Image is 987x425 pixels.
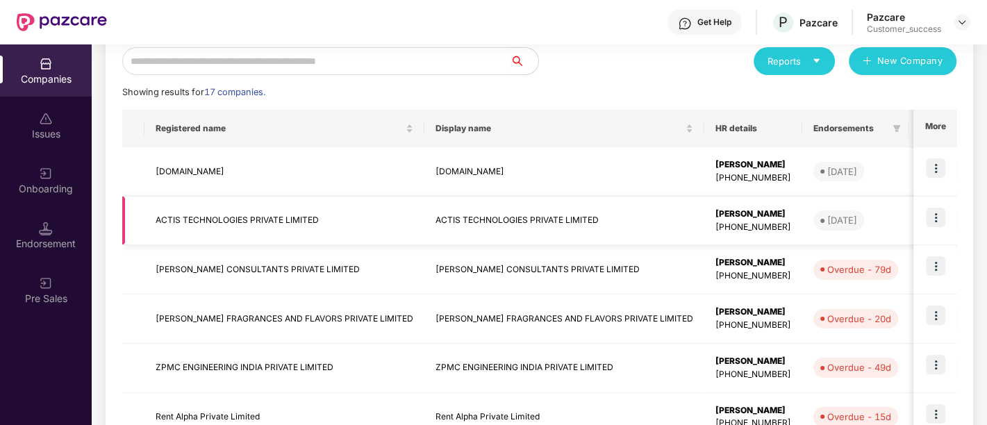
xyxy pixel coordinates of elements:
[122,87,265,97] span: Showing results for
[813,123,887,134] span: Endorsements
[424,110,704,147] th: Display name
[926,355,945,374] img: icon
[926,208,945,227] img: icon
[779,14,788,31] span: P
[715,172,791,185] div: [PHONE_NUMBER]
[715,269,791,283] div: [PHONE_NUMBER]
[956,17,968,28] img: svg+xml;base64,PHN2ZyBpZD0iRHJvcGRvd24tMzJ4MzIiIHhtbG5zPSJodHRwOi8vd3d3LnczLm9yZy8yMDAwL3N2ZyIgd2...
[144,110,424,147] th: Registered name
[39,276,53,290] img: svg+xml;base64,PHN2ZyB3aWR0aD0iMjAiIGhlaWdodD0iMjAiIHZpZXdCb3g9IjAgMCAyMCAyMCIgZmlsbD0ibm9uZSIgeG...
[144,197,424,246] td: ACTIS TECHNOLOGIES PRIVATE LIMITED
[144,147,424,197] td: [DOMAIN_NAME]
[715,355,791,368] div: [PERSON_NAME]
[39,112,53,126] img: svg+xml;base64,PHN2ZyBpZD0iSXNzdWVzX2Rpc2FibGVkIiB4bWxucz0iaHR0cDovL3d3dy53My5vcmcvMjAwMC9zdmciIH...
[424,294,704,344] td: [PERSON_NAME] FRAGRANCES AND FLAVORS PRIVATE LIMITED
[926,256,945,276] img: icon
[827,213,857,227] div: [DATE]
[849,47,956,75] button: plusNew Company
[17,13,107,31] img: New Pazcare Logo
[867,10,941,24] div: Pazcare
[697,17,731,28] div: Get Help
[144,245,424,294] td: [PERSON_NAME] CONSULTANTS PRIVATE LIMITED
[863,56,872,67] span: plus
[715,319,791,332] div: [PHONE_NUMBER]
[510,47,539,75] button: search
[867,24,941,35] div: Customer_success
[799,16,838,29] div: Pazcare
[715,158,791,172] div: [PERSON_NAME]
[424,245,704,294] td: [PERSON_NAME] CONSULTANTS PRIVATE LIMITED
[436,123,683,134] span: Display name
[715,306,791,319] div: [PERSON_NAME]
[893,124,901,133] span: filter
[424,344,704,393] td: ZPMC ENGINEERING INDIA PRIVATE LIMITED
[913,110,956,147] th: More
[144,344,424,393] td: ZPMC ENGINEERING INDIA PRIVATE LIMITED
[715,404,791,417] div: [PERSON_NAME]
[715,368,791,381] div: [PHONE_NUMBER]
[827,165,857,178] div: [DATE]
[156,123,403,134] span: Registered name
[715,256,791,269] div: [PERSON_NAME]
[812,56,821,65] span: caret-down
[510,56,538,67] span: search
[926,158,945,178] img: icon
[890,120,904,137] span: filter
[715,221,791,234] div: [PHONE_NUMBER]
[144,294,424,344] td: [PERSON_NAME] FRAGRANCES AND FLAVORS PRIVATE LIMITED
[39,167,53,181] img: svg+xml;base64,PHN2ZyB3aWR0aD0iMjAiIGhlaWdodD0iMjAiIHZpZXdCb3g9IjAgMCAyMCAyMCIgZmlsbD0ibm9uZSIgeG...
[678,17,692,31] img: svg+xml;base64,PHN2ZyBpZD0iSGVscC0zMngzMiIgeG1sbnM9Imh0dHA6Ly93d3cudzMub3JnLzIwMDAvc3ZnIiB3aWR0aD...
[926,306,945,325] img: icon
[827,360,891,374] div: Overdue - 49d
[926,404,945,424] img: icon
[877,54,943,68] span: New Company
[424,147,704,197] td: [DOMAIN_NAME]
[827,410,891,424] div: Overdue - 15d
[39,57,53,71] img: svg+xml;base64,PHN2ZyBpZD0iQ29tcGFuaWVzIiB4bWxucz0iaHR0cDovL3d3dy53My5vcmcvMjAwMC9zdmciIHdpZHRoPS...
[827,262,891,276] div: Overdue - 79d
[827,312,891,326] div: Overdue - 20d
[39,222,53,235] img: svg+xml;base64,PHN2ZyB3aWR0aD0iMTQuNSIgaGVpZ2h0PSIxNC41IiB2aWV3Qm94PSIwIDAgMTYgMTYiIGZpbGw9Im5vbm...
[424,197,704,246] td: ACTIS TECHNOLOGIES PRIVATE LIMITED
[704,110,802,147] th: HR details
[715,208,791,221] div: [PERSON_NAME]
[204,87,265,97] span: 17 companies.
[768,54,821,68] div: Reports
